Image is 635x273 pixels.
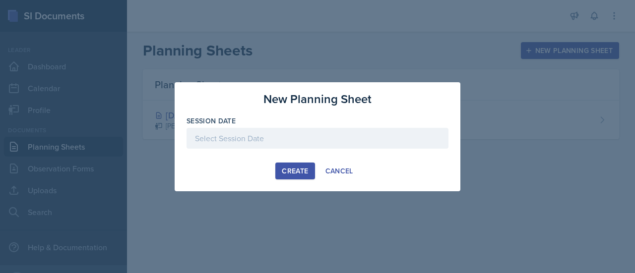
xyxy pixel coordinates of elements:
[187,116,236,126] label: Session Date
[263,90,372,108] h3: New Planning Sheet
[282,167,308,175] div: Create
[275,163,315,179] button: Create
[325,167,353,175] div: Cancel
[319,163,360,179] button: Cancel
